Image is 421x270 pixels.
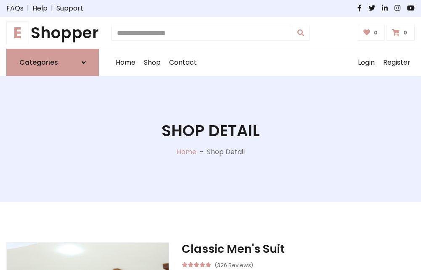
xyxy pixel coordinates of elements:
span: | [24,3,32,13]
a: Categories [6,49,99,76]
h1: Shop Detail [162,121,259,140]
p: Shop Detail [207,147,245,157]
a: Help [32,3,48,13]
h1: Shopper [6,24,99,42]
span: | [48,3,56,13]
a: 0 [358,25,385,41]
a: Login [354,49,379,76]
span: 0 [401,29,409,37]
span: E [6,21,29,44]
span: 0 [372,29,380,37]
a: Contact [165,49,201,76]
p: - [196,147,207,157]
a: Support [56,3,83,13]
a: Home [111,49,140,76]
small: (326 Reviews) [214,260,253,270]
h3: Classic Men's Suit [182,242,415,256]
a: FAQs [6,3,24,13]
a: Shop [140,49,165,76]
a: Register [379,49,415,76]
a: EShopper [6,24,99,42]
a: 0 [387,25,415,41]
a: Home [177,147,196,157]
h6: Categories [19,58,58,66]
